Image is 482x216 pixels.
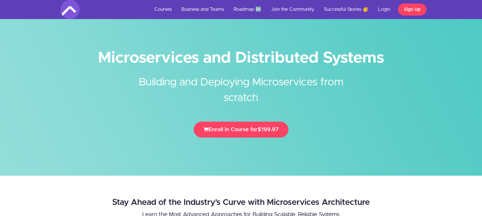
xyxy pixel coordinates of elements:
[398,3,427,16] a: Sign Up
[122,65,360,106] h2: Building and Deploying Microservices from scratch
[194,122,288,138] button: Enroll in Course for$199.97
[82,198,400,207] h2: Stay Ahead of the Industry's Curve with Microservices Architecture
[61,51,422,65] h1: Microservices and Distributed Systems
[258,127,279,132] span: $199.97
